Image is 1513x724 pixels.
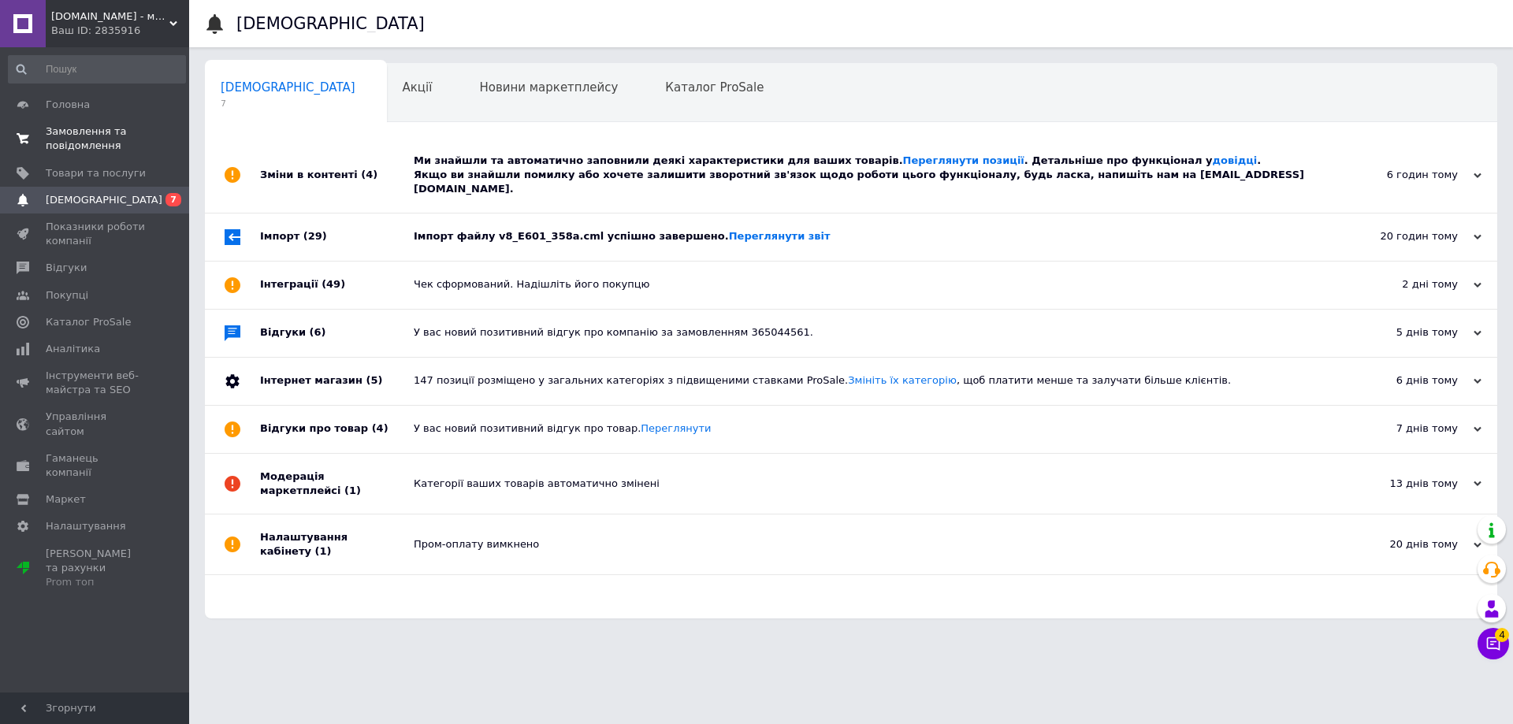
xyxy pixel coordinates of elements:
div: Відгуки [260,310,414,357]
div: Пром-оплату вимкнено [414,537,1324,551]
span: Новини маркетплейсу [479,80,618,95]
span: [PERSON_NAME] та рахунки [46,547,146,590]
button: Чат з покупцем4 [1478,628,1509,659]
div: 6 днів тому [1324,373,1481,388]
div: Модерація маркетплейсі [260,454,414,514]
span: (49) [322,278,345,290]
span: 7 [165,193,181,206]
div: Ваш ID: 2835916 [51,24,189,38]
span: Налаштування [46,519,126,533]
span: Відгуки [46,261,87,275]
div: Зміни в контенті [260,138,414,213]
span: Аналітика [46,342,100,356]
div: Імпорт [260,213,414,261]
span: (4) [361,169,377,180]
span: [DEMOGRAPHIC_DATA] [221,80,355,95]
div: 147 позиції розміщено у загальних категоріях з підвищеними ставками ProSale. , щоб платити менше ... [414,373,1324,388]
span: Управління сайтом [46,410,146,438]
span: [DEMOGRAPHIC_DATA] [46,193,162,207]
span: Інструменти веб-майстра та SEO [46,369,146,397]
div: Відгуки про товар [260,406,414,453]
div: 7 днів тому [1324,421,1481,436]
div: 20 днів тому [1324,537,1481,551]
input: Пошук [8,55,186,84]
span: Товари та послуги [46,166,146,180]
div: Чек сформований. Надішліть його покупцю [414,277,1324,291]
span: (1) [344,485,361,496]
span: Каталог ProSale [665,80,764,95]
a: Переглянути звіт [729,230,831,242]
div: Категорії ваших товарів автоматично змінені [414,477,1324,491]
div: Інтеграції [260,262,414,309]
div: Імпорт файлу v8_E601_358a.cml успішно завершено. [414,229,1324,243]
a: Переглянути позиції [903,154,1024,166]
span: Показники роботи компанії [46,220,146,248]
div: Налаштування кабінету [260,514,414,574]
span: Kiyoko.com.ua - магазин товарів з Японії та Південної Кореї. [51,9,169,24]
div: Ми знайшли та автоматично заповнили деякі характеристики для ваших товарів. . Детальніше про функ... [414,154,1324,197]
span: Гаманець компанії [46,451,146,480]
div: 2 дні тому [1324,277,1481,291]
span: (5) [366,374,382,386]
span: Каталог ProSale [46,315,131,329]
span: Акції [403,80,433,95]
div: Інтернет магазин [260,358,414,405]
div: 6 годин тому [1324,168,1481,182]
span: 7 [221,98,355,110]
div: 13 днів тому [1324,477,1481,491]
div: 5 днів тому [1324,325,1481,340]
div: У вас новий позитивний відгук про компанію за замовленням 365044561. [414,325,1324,340]
span: Покупці [46,288,88,303]
div: Prom топ [46,575,146,589]
span: (29) [303,230,327,242]
span: (6) [310,326,326,338]
span: Замовлення та повідомлення [46,124,146,153]
span: 4 [1495,628,1509,642]
span: Головна [46,98,90,112]
a: Переглянути [641,422,711,434]
div: 20 годин тому [1324,229,1481,243]
span: (4) [372,422,388,434]
a: Змініть їх категорію [848,374,957,386]
span: (1) [314,545,331,557]
div: У вас новий позитивний відгук про товар. [414,421,1324,436]
h1: [DEMOGRAPHIC_DATA] [236,14,425,33]
span: Маркет [46,492,86,507]
a: довідці [1213,154,1258,166]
